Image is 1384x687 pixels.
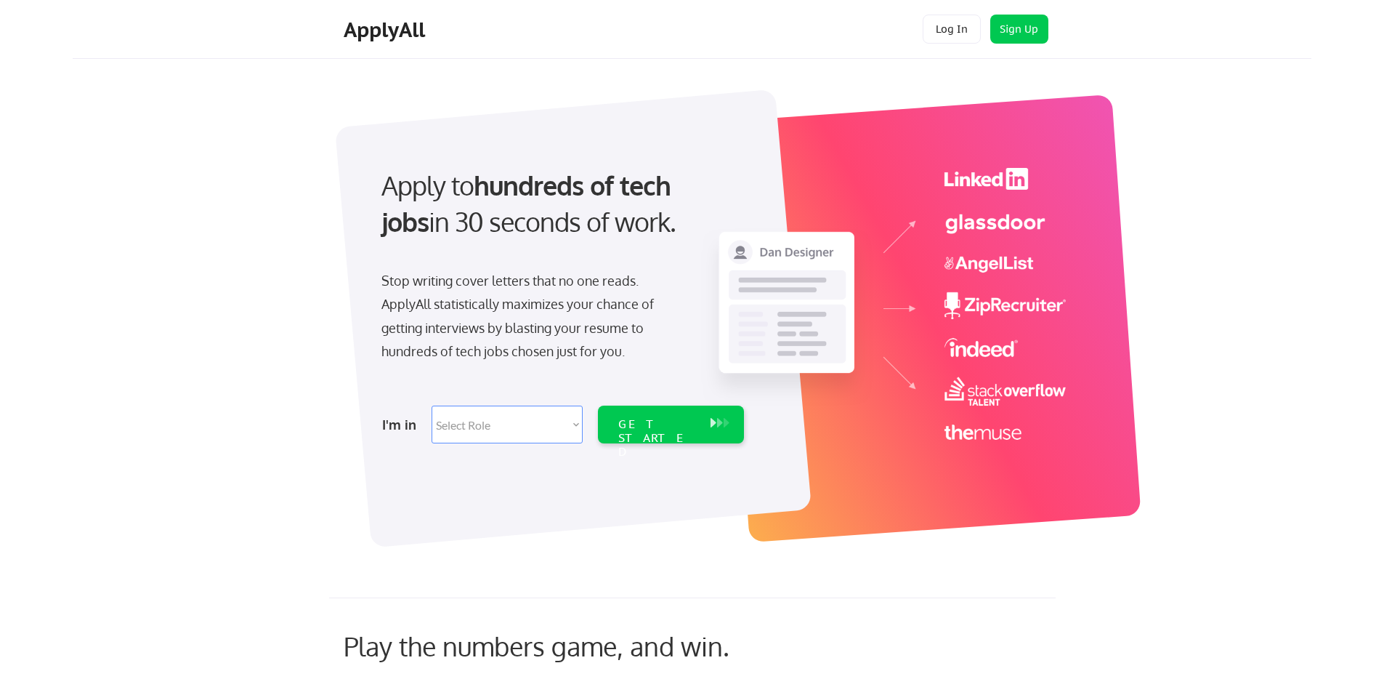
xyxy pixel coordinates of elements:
div: Stop writing cover letters that no one reads. ApplyAll statistically maximizes your chance of get... [381,269,680,363]
div: GET STARTED [618,417,696,459]
strong: hundreds of tech jobs [381,169,677,238]
div: ApplyAll [344,17,429,42]
button: Log In [923,15,981,44]
div: Apply to in 30 seconds of work. [381,167,738,241]
div: Play the numbers game, and win. [344,630,794,662]
div: I'm in [382,413,423,436]
button: Sign Up [990,15,1048,44]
